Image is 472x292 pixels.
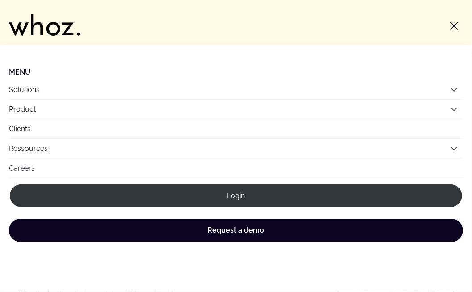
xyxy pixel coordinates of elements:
[9,105,36,113] a: Product
[9,144,48,153] a: Ressources
[445,17,463,35] button: Toggle menu
[9,100,463,119] button: Product
[9,139,463,158] button: Ressources
[9,184,463,208] a: Login
[9,119,463,138] a: Clients
[413,233,460,279] iframe: Chatbot
[9,80,463,99] button: Solutions
[9,219,463,242] a: Request a demo
[9,159,463,178] a: Careers
[9,68,463,76] li: Menu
